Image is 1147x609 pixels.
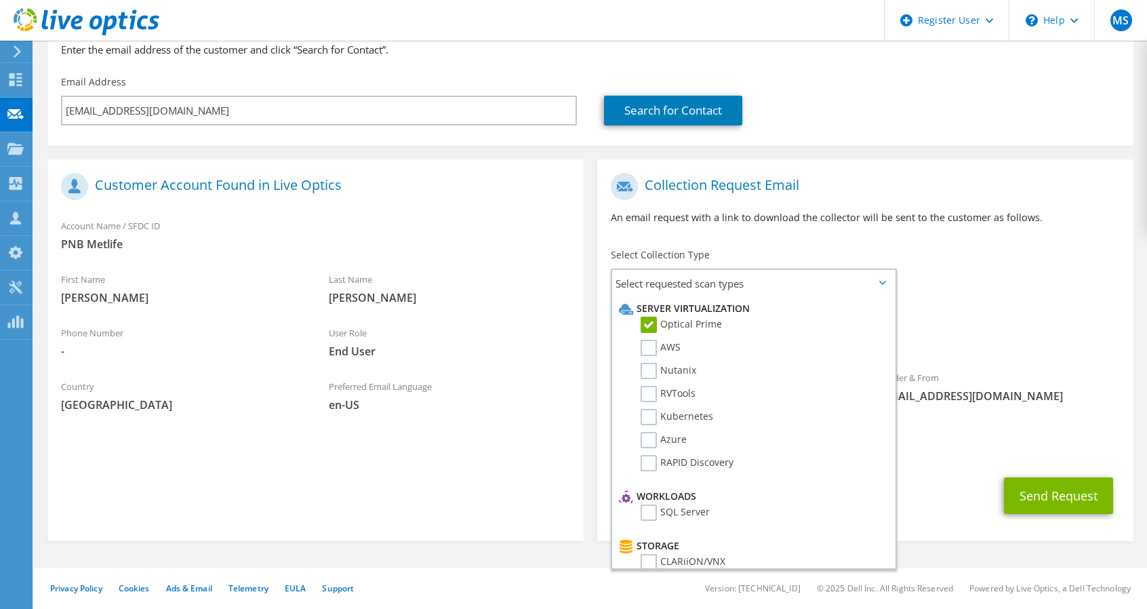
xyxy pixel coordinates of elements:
[315,265,583,312] div: Last Name
[1026,14,1038,26] svg: \n
[817,583,953,594] li: © 2025 Dell Inc. All Rights Reserved
[616,488,888,505] li: Workloads
[315,372,583,419] div: Preferred Email Language
[47,319,315,366] div: Phone Number
[315,319,583,366] div: User Role
[611,173,1113,200] h1: Collection Request Email
[641,386,696,402] label: RVTools
[322,583,354,594] a: Support
[612,270,895,297] span: Select requested scan types
[597,364,865,410] div: To
[1110,9,1132,31] span: MS
[47,212,584,258] div: Account Name / SFDC ID
[228,583,268,594] a: Telemetry
[641,505,710,521] label: SQL Server
[50,583,102,594] a: Privacy Policy
[641,340,681,356] label: AWS
[47,372,315,419] div: Country
[969,583,1131,594] li: Powered by Live Optics, a Dell Technology
[61,237,570,252] span: PNB Metlife
[616,300,888,317] li: Server Virtualization
[597,302,1133,357] div: Requested Collections
[166,583,212,594] a: Ads & Email
[705,583,801,594] li: Version: [TECHNICAL_ID]
[119,583,150,594] a: Cookies
[611,210,1120,225] p: An email request with a link to download the collector will be sent to the customer as follows.
[285,583,306,594] a: EULA
[329,344,569,359] span: End User
[879,389,1119,404] span: [EMAIL_ADDRESS][DOMAIN_NAME]
[641,363,696,379] label: Nutanix
[641,409,713,425] label: Kubernetes
[865,364,1133,410] div: Sender & From
[604,96,742,125] a: Search for Contact
[61,397,302,412] span: [GEOGRAPHIC_DATA]
[329,397,569,412] span: en-US
[641,554,725,570] label: CLARiiON/VNX
[329,290,569,305] span: [PERSON_NAME]
[597,417,1133,464] div: CC & Reply To
[61,42,1120,57] h3: Enter the email address of the customer and click “Search for Contact”.
[616,538,888,554] li: Storage
[61,173,563,200] h1: Customer Account Found in Live Optics
[641,455,733,471] label: RAPID Discovery
[1004,477,1113,514] button: Send Request
[47,265,315,312] div: First Name
[611,248,710,262] label: Select Collection Type
[641,317,722,333] label: Optical Prime
[61,344,302,359] span: -
[61,75,126,89] label: Email Address
[61,290,302,305] span: [PERSON_NAME]
[641,432,687,448] label: Azure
